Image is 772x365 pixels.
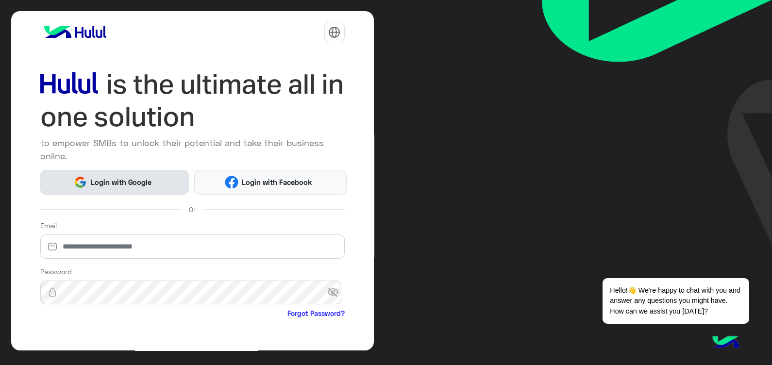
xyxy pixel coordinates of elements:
span: Login with Facebook [238,177,316,188]
img: Google [74,176,87,189]
span: Login with Google [87,177,155,188]
button: Login with Facebook [194,170,347,195]
button: Login with Google [40,170,189,195]
iframe: reCAPTCHA [40,320,188,358]
label: Email [40,220,57,231]
img: hulul-logo.png [709,326,743,360]
img: logo [40,22,110,42]
img: hululLoginTitle_EN.svg [40,68,345,133]
a: Forgot Password? [287,308,345,318]
img: Facebook [225,176,238,189]
img: tab [328,26,340,38]
label: Password [40,266,72,277]
span: Hello!👋 We're happy to chat with you and answer any questions you might have. How can we assist y... [603,278,749,324]
img: lock [40,287,65,297]
p: to empower SMBs to unlock their potential and take their business online. [40,136,345,163]
img: email [40,242,65,251]
span: visibility_off [327,284,345,301]
span: Or [189,204,196,215]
